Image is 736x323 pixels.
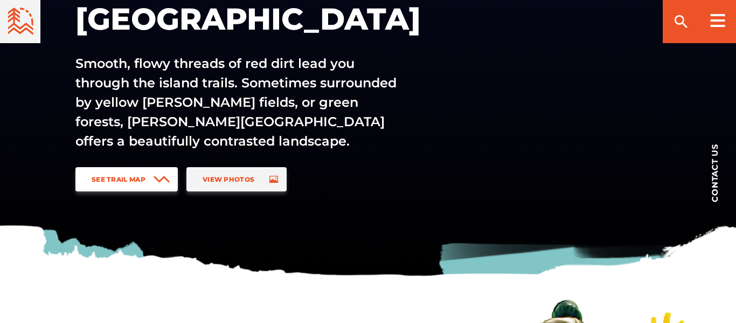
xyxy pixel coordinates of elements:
[711,143,719,202] span: Contact us
[186,167,287,191] a: View Photos
[75,54,403,151] p: Smooth, flowy threads of red dirt lead you through the island trails. Sometimes surrounded by yel...
[203,175,254,183] span: View Photos
[92,175,145,183] span: See Trail Map
[693,127,736,218] a: Contact us
[672,13,690,30] ion-icon: search
[75,167,178,191] a: See Trail Map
